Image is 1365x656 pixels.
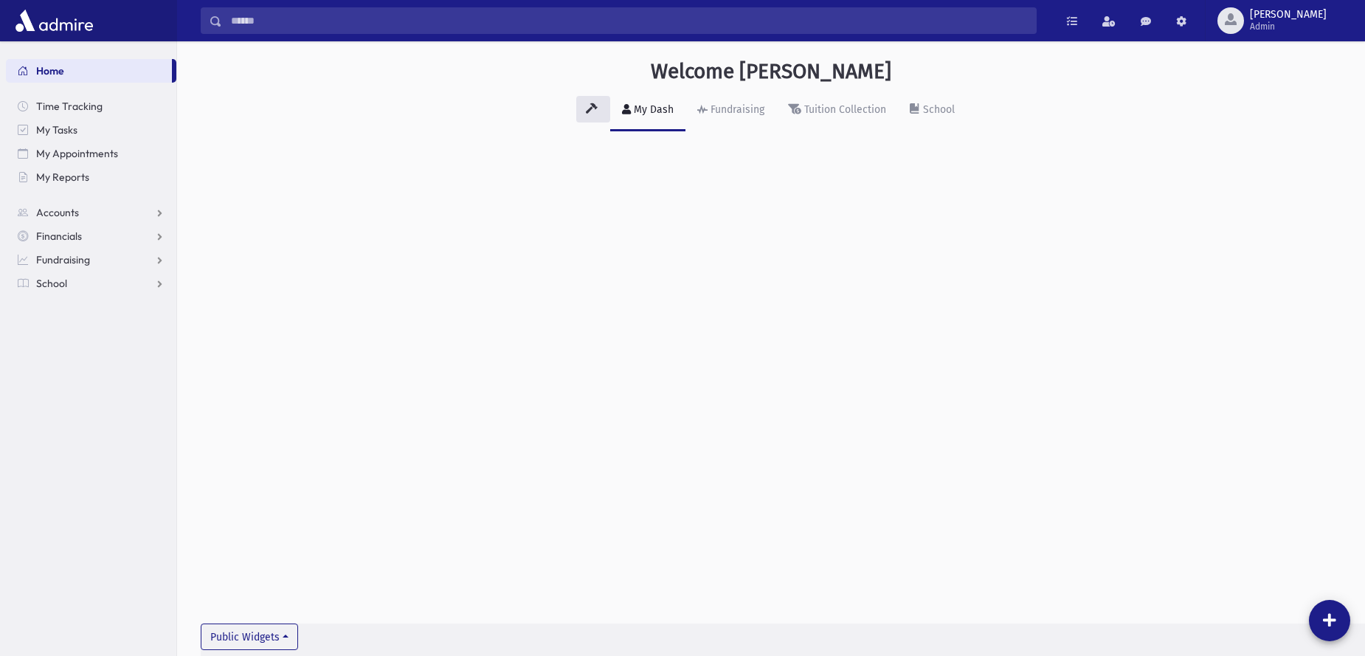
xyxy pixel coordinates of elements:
img: AdmirePro [12,6,97,35]
a: Fundraising [6,248,176,272]
button: Public Widgets [201,624,298,650]
a: School [6,272,176,295]
a: Home [6,59,172,83]
a: My Tasks [6,118,176,142]
span: Home [36,64,64,77]
a: My Dash [610,90,685,131]
div: My Dash [631,103,674,116]
span: My Reports [36,170,89,184]
a: School [898,90,967,131]
a: Financials [6,224,176,248]
div: Tuition Collection [801,103,886,116]
div: School [920,103,955,116]
input: Search [222,7,1036,34]
a: My Reports [6,165,176,189]
span: My Tasks [36,123,77,137]
span: Time Tracking [36,100,103,113]
span: School [36,277,67,290]
h3: Welcome [PERSON_NAME] [651,59,891,84]
span: Admin [1250,21,1327,32]
a: My Appointments [6,142,176,165]
div: Fundraising [708,103,764,116]
a: Accounts [6,201,176,224]
span: [PERSON_NAME] [1250,9,1327,21]
a: Time Tracking [6,94,176,118]
span: Financials [36,229,82,243]
a: Tuition Collection [776,90,898,131]
a: Fundraising [685,90,776,131]
span: My Appointments [36,147,118,160]
span: Accounts [36,206,79,219]
span: Fundraising [36,253,90,266]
